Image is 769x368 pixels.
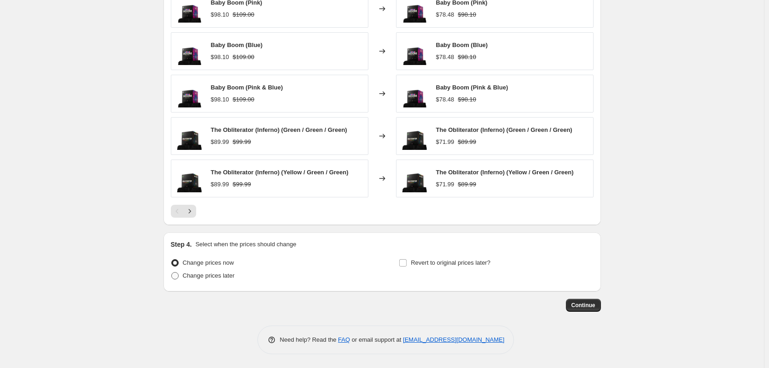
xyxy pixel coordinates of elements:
a: FAQ [338,336,350,343]
p: Select when the prices should change [195,240,296,249]
strike: $99.99 [233,180,251,189]
strike: $98.10 [458,53,476,62]
strike: $99.99 [233,137,251,147]
img: ObliteratorFront_80x.png [401,122,429,150]
strike: $98.10 [458,95,476,104]
div: $89.99 [211,180,229,189]
span: Change prices now [183,259,234,266]
span: Baby Boom (Pink & Blue) [211,84,283,91]
span: Revert to original prices later? [411,259,490,266]
strike: $109.00 [233,95,254,104]
nav: Pagination [171,205,196,218]
img: ObliteratorFront_80x.png [176,165,204,192]
span: The Obliterator (Inferno) (Green / Green / Green) [436,126,572,133]
img: BabyBoomFront_80x.png [401,37,429,65]
strike: $109.00 [233,53,254,62]
strike: $89.99 [458,137,476,147]
div: $71.99 [436,137,454,147]
a: [EMAIL_ADDRESS][DOMAIN_NAME] [403,336,504,343]
span: The Obliterator (Inferno) (Green / Green / Green) [211,126,347,133]
span: Baby Boom (Blue) [436,42,488,48]
strike: $98.10 [458,10,476,19]
div: $71.99 [436,180,454,189]
div: $98.10 [211,95,229,104]
button: Continue [566,299,601,312]
span: Baby Boom (Pink & Blue) [436,84,508,91]
img: ObliteratorFront_80x.png [401,165,429,192]
img: BabyBoomFront_80x.png [401,80,429,107]
span: Need help? Read the [280,336,338,343]
strike: $109.00 [233,10,254,19]
span: Continue [571,302,595,309]
button: Next [183,205,196,218]
strike: $89.99 [458,180,476,189]
div: $78.48 [436,95,454,104]
div: $89.99 [211,137,229,147]
div: $78.48 [436,10,454,19]
div: $98.10 [211,10,229,19]
img: ObliteratorFront_80x.png [176,122,204,150]
h2: Step 4. [171,240,192,249]
span: Baby Boom (Blue) [211,42,263,48]
img: BabyBoomFront_80x.png [176,80,204,107]
span: The Obliterator (Inferno) (Yellow / Green / Green) [436,169,574,176]
div: $78.48 [436,53,454,62]
span: Change prices later [183,272,235,279]
img: BabyBoomFront_80x.png [176,37,204,65]
div: $98.10 [211,53,229,62]
span: or email support at [350,336,403,343]
span: The Obliterator (Inferno) (Yellow / Green / Green) [211,169,349,176]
